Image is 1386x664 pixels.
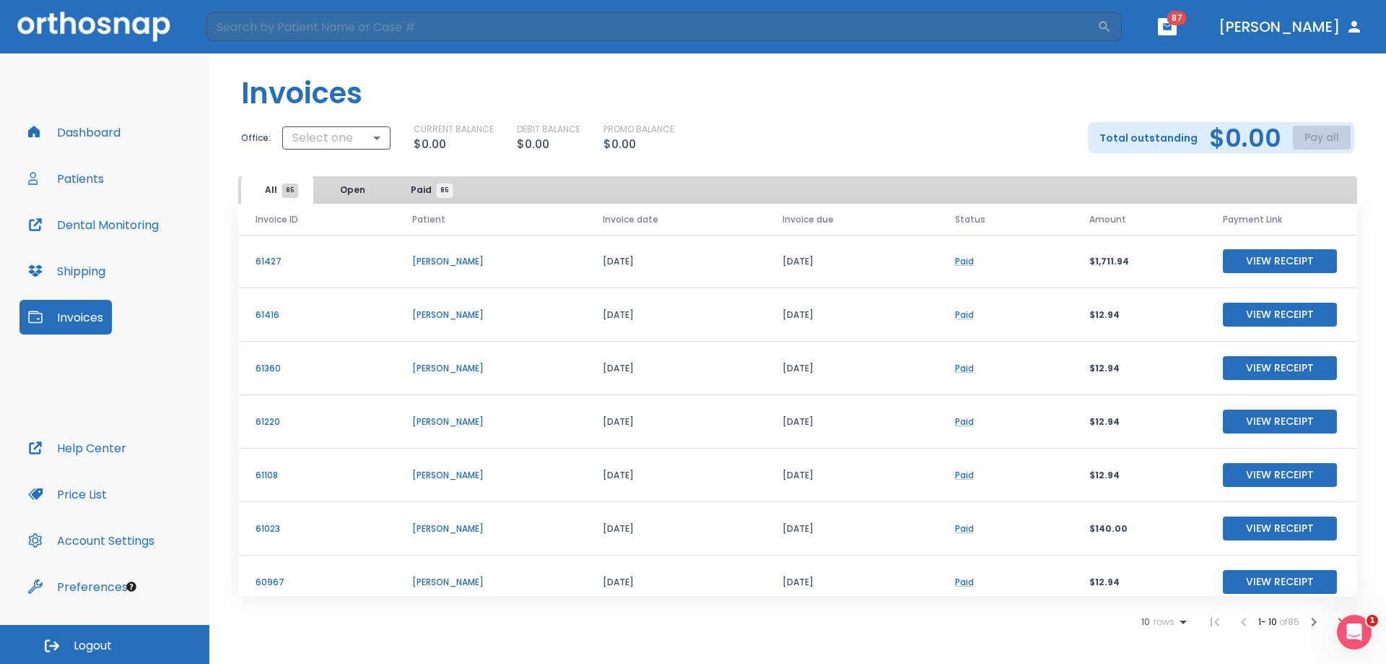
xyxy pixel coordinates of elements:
[1223,415,1337,427] a: View Receipt
[282,184,298,198] span: 85
[125,580,138,593] div: Tooltip anchor
[603,213,658,226] span: Invoice date
[412,309,568,322] p: [PERSON_NAME]
[955,469,974,481] a: Paid
[1223,249,1337,273] button: View Receipt
[603,123,674,136] p: PROMO BALANCE
[316,176,388,204] button: Open
[1367,615,1378,626] span: 1
[256,469,378,482] p: 61108
[436,184,453,198] span: 85
[256,415,378,428] p: 61220
[19,523,163,558] button: Account Settings
[1089,522,1188,535] p: $140.00
[19,161,113,196] a: Patients
[585,449,765,502] td: [DATE]
[955,213,985,226] span: Status
[414,123,494,136] p: CURRENT BALANCE
[603,136,636,153] p: $0.00
[256,522,378,535] p: 61023
[1141,617,1150,627] span: 10
[19,115,129,150] button: Dashboard
[19,207,167,242] button: Dental Monitoring
[1223,522,1337,534] a: View Receipt
[765,342,938,395] td: [DATE]
[256,213,298,226] span: Invoice ID
[412,255,568,268] p: [PERSON_NAME]
[1223,463,1337,487] button: View Receipt
[412,469,568,482] p: [PERSON_NAME]
[783,213,834,226] span: Invoice due
[1279,616,1299,628] span: of 85
[585,342,765,395] td: [DATE]
[955,522,974,535] a: Paid
[19,477,115,512] button: Price List
[1223,575,1337,587] a: View Receipt
[256,362,378,375] p: 61360
[1089,469,1188,482] p: $12.94
[1223,570,1337,594] button: View Receipt
[412,522,568,535] p: [PERSON_NAME]
[241,176,466,204] div: tabs
[265,184,290,197] span: All
[955,415,974,428] a: Paid
[955,309,974,321] a: Paid
[765,449,938,502] td: [DATE]
[585,395,765,449] td: [DATE]
[1099,129,1198,147] p: Total outstanding
[17,12,170,41] img: Orthosnap
[1223,361,1337,374] a: View Receipt
[765,502,938,556] td: [DATE]
[1209,127,1281,149] h2: $0.00
[1223,254,1337,267] a: View Receipt
[19,254,114,288] button: Shipping
[765,235,938,288] td: [DATE]
[955,255,974,267] a: Paid
[1089,255,1188,268] p: $1,711.94
[282,124,391,152] div: Select one
[1223,410,1337,434] button: View Receipt
[585,235,765,288] td: [DATE]
[256,255,378,268] p: 61427
[411,184,445,197] span: Paid
[1213,14,1369,40] button: [PERSON_NAME]
[19,431,135,465] button: Help Center
[19,300,112,335] button: Invoices
[1089,362,1188,375] p: $12.94
[1258,616,1279,628] span: 1 - 10
[1089,213,1126,226] span: Amount
[1223,213,1282,226] span: Payment Link
[955,576,974,588] a: Paid
[1223,308,1337,320] a: View Receipt
[1089,415,1188,428] p: $12.94
[765,556,938,609] td: [DATE]
[1223,517,1337,540] button: View Receipt
[1150,617,1174,627] span: rows
[256,576,378,589] p: 60967
[1167,11,1187,25] span: 87
[585,502,765,556] td: [DATE]
[1223,303,1337,327] button: View Receipt
[412,362,568,375] p: [PERSON_NAME]
[1223,468,1337,480] a: View Receipt
[955,362,974,374] a: Paid
[412,576,568,589] p: [PERSON_NAME]
[765,395,938,449] td: [DATE]
[74,638,112,654] span: Logout
[412,213,445,226] span: Patient
[517,136,549,153] p: $0.00
[241,72,362,115] h1: Invoices
[1223,356,1337,380] button: View Receipt
[585,556,765,609] td: [DATE]
[517,123,580,136] p: DEBIT BALANCE
[1337,615,1372,650] iframe: Intercom live chat
[414,136,446,153] p: $0.00
[256,309,378,322] p: 61416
